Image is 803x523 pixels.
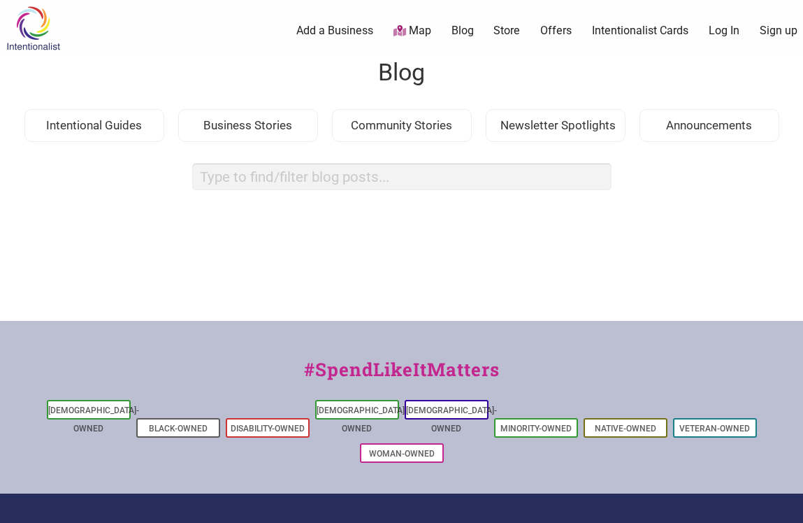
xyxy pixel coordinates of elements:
a: Native-Owned [595,424,656,434]
a: Disability-Owned [231,424,305,434]
a: [DEMOGRAPHIC_DATA]-Owned [317,406,407,434]
div: Newsletter Spotlights [486,109,625,143]
a: [DEMOGRAPHIC_DATA]-Owned [406,406,497,434]
input: search box [192,163,612,190]
h1: Blog [28,56,775,89]
a: Add a Business [296,23,373,38]
a: Minority-Owned [500,424,572,434]
div: Business Stories [178,109,318,143]
a: Woman-Owned [369,449,435,459]
a: Blog [451,23,474,38]
a: Log In [709,23,739,38]
a: Intentionalist Cards [592,23,688,38]
a: [DEMOGRAPHIC_DATA]-Owned [48,406,139,434]
a: Store [493,23,520,38]
a: Map [393,23,431,39]
a: Veteran-Owned [679,424,750,434]
div: Announcements [639,109,779,143]
a: Black-Owned [149,424,208,434]
div: Community Stories [332,109,472,143]
a: Sign up [760,23,797,38]
div: Intentional Guides [24,109,164,143]
a: Offers [540,23,572,38]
